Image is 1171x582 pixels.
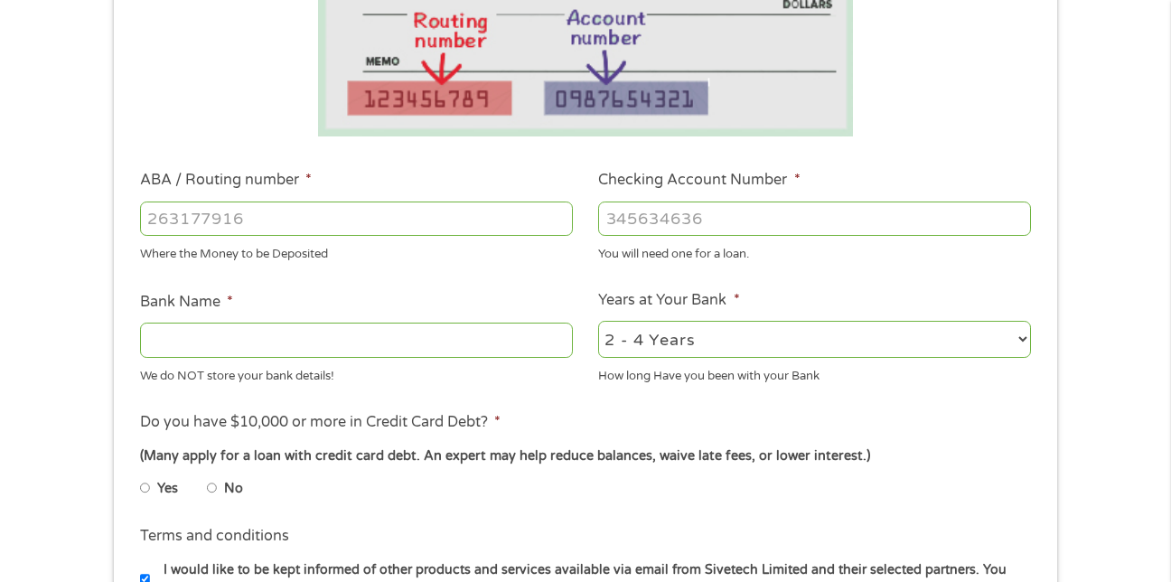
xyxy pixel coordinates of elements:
div: How long Have you been with your Bank [598,361,1031,385]
label: Years at Your Bank [598,291,739,310]
label: Terms and conditions [140,527,289,546]
label: ABA / Routing number [140,171,312,190]
input: 263177916 [140,202,573,236]
label: No [224,479,243,499]
label: Checking Account Number [598,171,800,190]
label: Yes [157,479,178,499]
input: 345634636 [598,202,1031,236]
label: Do you have $10,000 or more in Credit Card Debt? [140,413,501,432]
div: (Many apply for a loan with credit card debt. An expert may help reduce balances, waive late fees... [140,446,1031,466]
label: Bank Name [140,293,233,312]
div: You will need one for a loan. [598,239,1031,264]
div: We do NOT store your bank details! [140,361,573,385]
div: Where the Money to be Deposited [140,239,573,264]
